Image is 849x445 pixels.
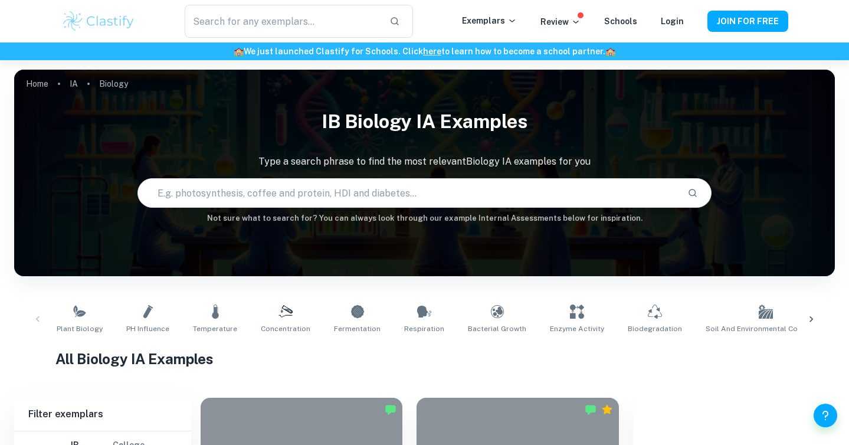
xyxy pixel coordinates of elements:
[57,323,103,334] span: Plant Biology
[193,323,237,334] span: Temperature
[683,183,703,203] button: Search
[126,323,169,334] span: pH Influence
[423,47,441,56] a: here
[234,47,244,56] span: 🏫
[468,323,526,334] span: Bacterial Growth
[604,17,637,26] a: Schools
[706,323,826,334] span: Soil and Environmental Conditions
[605,47,615,56] span: 🏫
[55,348,794,369] h1: All Biology IA Examples
[385,404,396,415] img: Marked
[550,323,604,334] span: Enzyme Activity
[585,404,596,415] img: Marked
[540,15,581,28] p: Review
[404,323,444,334] span: Respiration
[2,45,847,58] h6: We just launched Clastify for Schools. Click to learn how to become a school partner.
[334,323,381,334] span: Fermentation
[814,404,837,427] button: Help and Feedback
[14,103,835,140] h1: IB Biology IA examples
[14,155,835,169] p: Type a search phrase to find the most relevant Biology IA examples for you
[26,76,48,92] a: Home
[61,9,136,33] img: Clastify logo
[628,323,682,334] span: Biodegradation
[261,323,310,334] span: Concentration
[14,398,191,431] h6: Filter exemplars
[462,14,517,27] p: Exemplars
[14,212,835,224] h6: Not sure what to search for? You can always look through our example Internal Assessments below f...
[601,404,613,415] div: Premium
[661,17,684,26] a: Login
[185,5,379,38] input: Search for any exemplars...
[138,176,678,210] input: E.g. photosynthesis, coffee and protein, HDI and diabetes...
[99,77,128,90] p: Biology
[70,76,78,92] a: IA
[707,11,788,32] button: JOIN FOR FREE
